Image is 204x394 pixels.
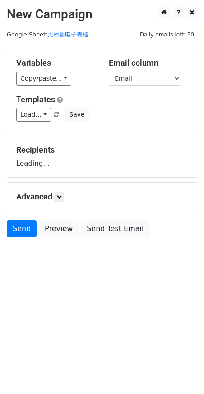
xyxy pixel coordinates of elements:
h5: Email column [109,58,188,68]
a: Copy/paste... [16,72,71,86]
a: 无标题电子表格 [47,31,88,38]
a: Send [7,220,37,237]
h5: Variables [16,58,95,68]
span: Daily emails left: 50 [137,30,197,40]
div: Loading... [16,145,188,168]
a: Templates [16,95,55,104]
h5: Advanced [16,192,188,202]
a: Load... [16,108,51,122]
a: Send Test Email [81,220,149,237]
a: Daily emails left: 50 [137,31,197,38]
button: Save [65,108,88,122]
a: Preview [39,220,79,237]
small: Google Sheet: [7,31,88,38]
h2: New Campaign [7,7,197,22]
h5: Recipients [16,145,188,155]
